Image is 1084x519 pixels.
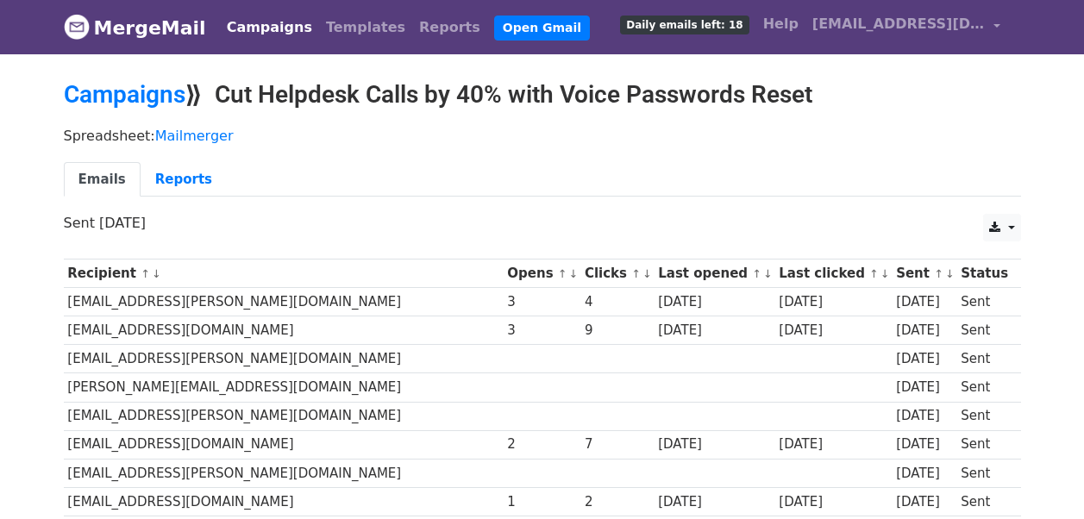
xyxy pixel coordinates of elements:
td: [EMAIL_ADDRESS][PERSON_NAME][DOMAIN_NAME] [64,345,504,373]
p: Spreadsheet: [64,127,1021,145]
a: Open Gmail [494,16,590,41]
th: Last opened [654,259,774,288]
th: Recipient [64,259,504,288]
div: [DATE] [896,464,953,484]
a: ↑ [934,267,943,280]
div: [DATE] [779,435,887,454]
div: [DATE] [896,378,953,397]
span: Daily emails left: 18 [620,16,749,34]
td: [EMAIL_ADDRESS][DOMAIN_NAME] [64,430,504,459]
a: ↑ [558,267,567,280]
a: Reports [141,162,227,197]
th: Last clicked [775,259,893,288]
th: Clicks [580,259,654,288]
td: [EMAIL_ADDRESS][DOMAIN_NAME] [64,487,504,516]
a: Mailmerger [155,128,234,144]
a: Reports [412,10,487,45]
p: Sent [DATE] [64,214,1021,232]
a: Help [756,7,805,41]
div: [DATE] [779,292,887,312]
td: [EMAIL_ADDRESS][PERSON_NAME][DOMAIN_NAME] [64,459,504,487]
div: [DATE] [658,292,770,312]
div: [DATE] [779,492,887,512]
td: [PERSON_NAME][EMAIL_ADDRESS][DOMAIN_NAME] [64,373,504,402]
td: Sent [956,373,1012,402]
a: ↓ [880,267,890,280]
a: ↓ [642,267,652,280]
div: 3 [507,292,576,312]
div: [DATE] [896,492,953,512]
div: [DATE] [896,349,953,369]
a: Templates [319,10,412,45]
div: [DATE] [658,321,770,341]
td: [EMAIL_ADDRESS][DOMAIN_NAME] [64,316,504,345]
a: ↓ [152,267,161,280]
div: 1 [507,492,576,512]
td: [EMAIL_ADDRESS][PERSON_NAME][DOMAIN_NAME] [64,288,504,316]
a: ↑ [631,267,641,280]
div: [DATE] [896,406,953,426]
a: Campaigns [64,80,185,109]
td: Sent [956,316,1012,345]
div: [DATE] [896,292,953,312]
a: ↓ [569,267,579,280]
div: [DATE] [896,435,953,454]
a: ↑ [752,267,761,280]
a: Campaigns [220,10,319,45]
td: Sent [956,430,1012,459]
a: Emails [64,162,141,197]
div: 4 [585,292,650,312]
div: [DATE] [658,492,770,512]
div: 9 [585,321,650,341]
div: [DATE] [658,435,770,454]
td: [EMAIL_ADDRESS][PERSON_NAME][DOMAIN_NAME] [64,402,504,430]
div: 2 [507,435,576,454]
a: Daily emails left: 18 [613,7,755,41]
div: 2 [585,492,650,512]
th: Opens [504,259,581,288]
td: Sent [956,459,1012,487]
h2: ⟫ Cut Helpdesk Calls by 40% with Voice Passwords Reset [64,80,1021,109]
div: [DATE] [896,321,953,341]
div: 7 [585,435,650,454]
a: ↓ [945,267,955,280]
div: 3 [507,321,576,341]
span: [EMAIL_ADDRESS][DOMAIN_NAME] [812,14,985,34]
a: ↑ [141,267,150,280]
img: MergeMail logo [64,14,90,40]
th: Sent [892,259,956,288]
a: ↑ [869,267,879,280]
a: MergeMail [64,9,206,46]
a: ↓ [763,267,773,280]
div: [DATE] [779,321,887,341]
td: Sent [956,345,1012,373]
td: Sent [956,487,1012,516]
td: Sent [956,288,1012,316]
th: Status [956,259,1012,288]
a: [EMAIL_ADDRESS][DOMAIN_NAME] [805,7,1007,47]
td: Sent [956,402,1012,430]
